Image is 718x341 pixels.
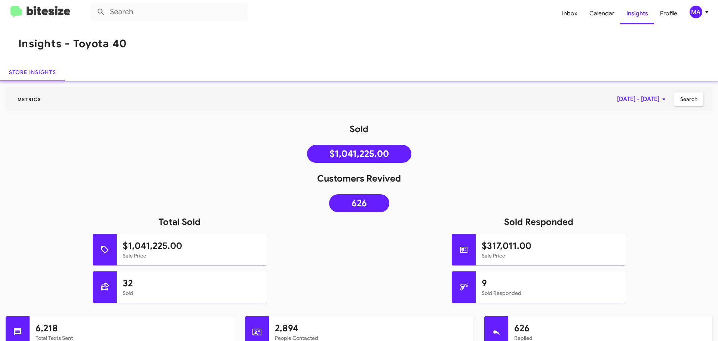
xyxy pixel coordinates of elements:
span: 626 [352,200,367,207]
button: MA [683,6,710,18]
a: Calendar [583,3,620,24]
mat-card-subtitle: Sold Responded [482,289,620,297]
h1: Sold Responded [359,216,718,228]
mat-card-subtitle: Sold [123,289,261,297]
span: [DATE] - [DATE] [617,92,668,106]
h1: Insights - Toyota 40 [18,38,127,50]
a: Inbox [556,3,583,24]
h1: 626 [514,322,706,334]
h1: $1,041,225.00 [123,240,261,252]
h1: $317,011.00 [482,240,620,252]
input: Search [90,3,248,21]
h1: 2,894 [275,322,467,334]
span: Metrics [12,97,47,102]
a: Insights [620,3,654,24]
mat-card-subtitle: Sale Price [482,252,620,259]
h1: 32 [123,277,261,289]
a: Profile [654,3,683,24]
button: [DATE] - [DATE] [611,92,674,106]
div: MA [690,6,702,18]
mat-card-subtitle: Sale Price [123,252,261,259]
button: Search [674,92,703,106]
span: $1,041,225.00 [329,150,389,158]
h1: 9 [482,277,620,289]
span: Search [680,92,697,106]
h1: 6,218 [36,322,228,334]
